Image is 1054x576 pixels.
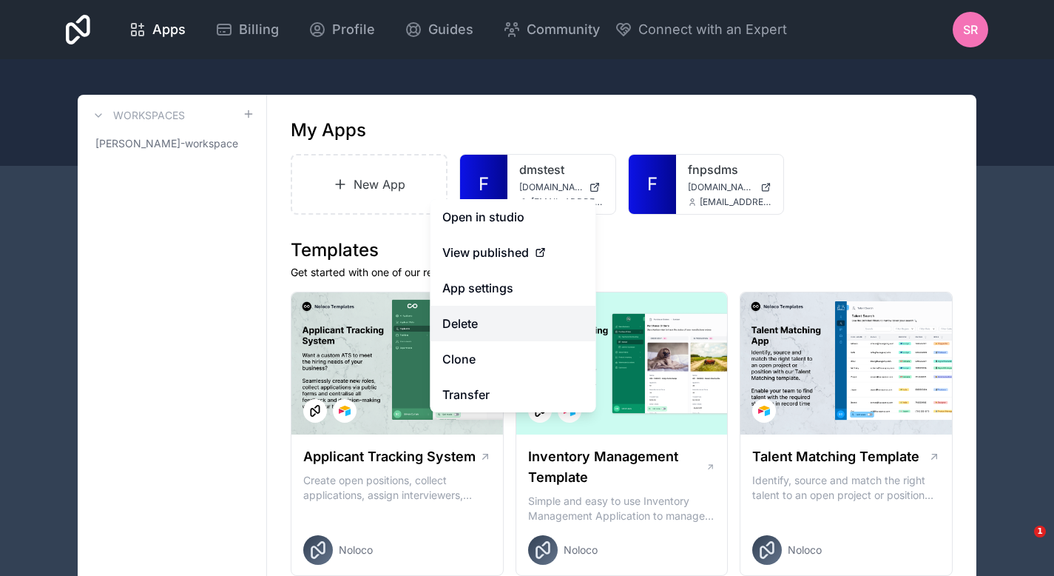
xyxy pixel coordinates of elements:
[430,270,596,306] a: App settings
[963,21,978,38] span: SR
[393,13,485,46] a: Guides
[339,405,351,417] img: Airtable Logo
[303,473,491,503] p: Create open positions, collect applications, assign interviewers, centralise candidate feedback a...
[527,19,600,40] span: Community
[688,181,772,193] a: [DOMAIN_NAME]
[152,19,186,40] span: Apps
[303,446,476,467] h1: Applicant Tracking System
[430,341,596,377] a: Clone
[460,155,507,214] a: F
[203,13,291,46] a: Billing
[752,473,940,503] p: Identify, source and match the right talent to an open project or position with our Talent Matchi...
[638,19,787,40] span: Connect with an Expert
[519,181,604,193] a: [DOMAIN_NAME]
[89,107,185,124] a: Workspaces
[479,173,489,196] span: F
[688,161,772,178] a: fnpsdms
[113,108,185,123] h3: Workspaces
[291,118,366,142] h1: My Apps
[442,244,529,261] span: View published
[629,155,676,214] a: F
[531,196,604,208] span: [EMAIL_ADDRESS][DOMAIN_NAME]
[291,265,953,280] p: Get started with one of our ready-made templates
[339,543,373,557] span: Noloco
[430,199,596,235] a: Open in studio
[700,196,772,208] span: [EMAIL_ADDRESS][DOMAIN_NAME]
[428,19,473,40] span: Guides
[519,161,604,178] a: dmstest
[89,130,254,157] a: [PERSON_NAME]-workspace
[519,181,583,193] span: [DOMAIN_NAME]
[430,235,596,270] a: View published
[788,543,822,557] span: Noloco
[1004,526,1039,561] iframe: Intercom live chat
[647,173,658,196] span: F
[1034,526,1046,538] span: 1
[117,13,197,46] a: Apps
[758,405,770,417] img: Airtable Logo
[491,13,612,46] a: Community
[528,446,706,488] h1: Inventory Management Template
[430,377,596,412] a: Transfer
[752,446,919,467] h1: Talent Matching Template
[688,181,755,193] span: [DOMAIN_NAME]
[239,19,279,40] span: Billing
[297,13,387,46] a: Profile
[430,306,596,341] button: Delete
[564,543,598,557] span: Noloco
[332,19,375,40] span: Profile
[95,136,238,151] span: [PERSON_NAME]-workspace
[528,494,716,523] p: Simple and easy to use Inventory Management Application to manage your stock, orders and Manufact...
[615,19,787,40] button: Connect with an Expert
[291,154,447,215] a: New App
[291,238,953,262] h1: Templates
